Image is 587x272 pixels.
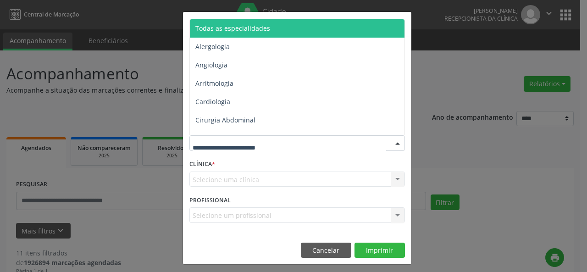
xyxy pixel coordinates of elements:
[195,42,230,51] span: Alergologia
[195,116,255,124] span: Cirurgia Abdominal
[195,61,227,69] span: Angiologia
[354,243,405,258] button: Imprimir
[189,193,231,207] label: PROFISSIONAL
[189,157,215,172] label: CLÍNICA
[195,134,252,143] span: Cirurgia Bariatrica
[301,243,351,258] button: Cancelar
[393,12,411,34] button: Close
[195,24,270,33] span: Todas as especialidades
[195,97,230,106] span: Cardiologia
[195,79,233,88] span: Arritmologia
[189,18,294,30] h5: Relatório de agendamentos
